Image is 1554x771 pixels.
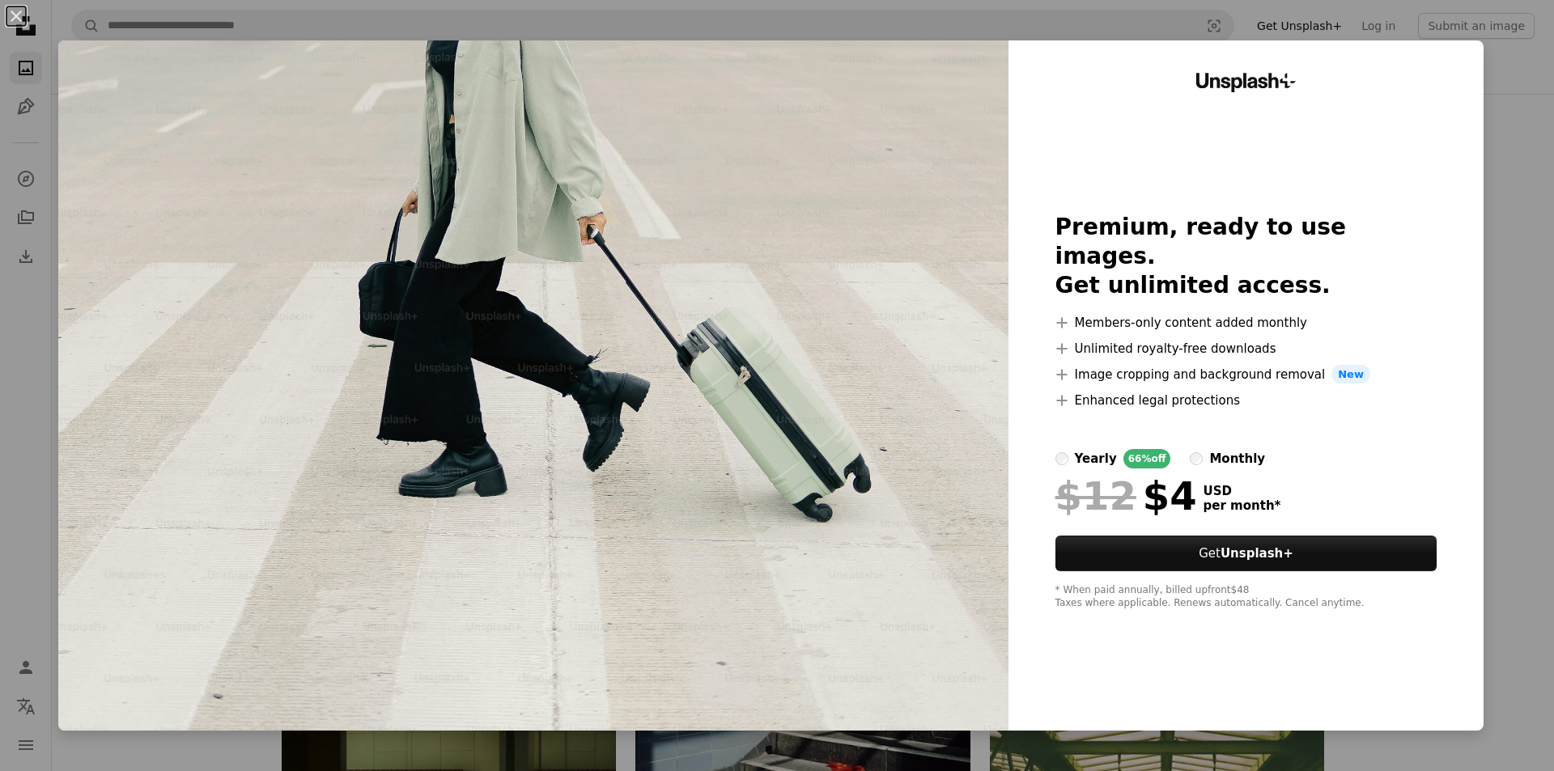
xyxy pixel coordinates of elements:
button: GetUnsplash+ [1055,536,1437,571]
div: * When paid annually, billed upfront $48 Taxes where applicable. Renews automatically. Cancel any... [1055,584,1437,610]
div: monthly [1209,449,1265,468]
div: yearly [1075,449,1117,468]
li: Unlimited royalty-free downloads [1055,339,1437,358]
span: New [1331,365,1370,384]
div: $4 [1055,475,1197,517]
div: 66% off [1123,449,1171,468]
strong: Unsplash+ [1221,546,1293,561]
span: $12 [1055,475,1136,517]
input: yearly66%off [1055,452,1068,465]
li: Enhanced legal protections [1055,391,1437,410]
h2: Premium, ready to use images. Get unlimited access. [1055,213,1437,300]
li: Members-only content added monthly [1055,313,1437,333]
li: Image cropping and background removal [1055,365,1437,384]
span: USD [1204,484,1281,498]
span: per month * [1204,498,1281,513]
input: monthly [1190,452,1203,465]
